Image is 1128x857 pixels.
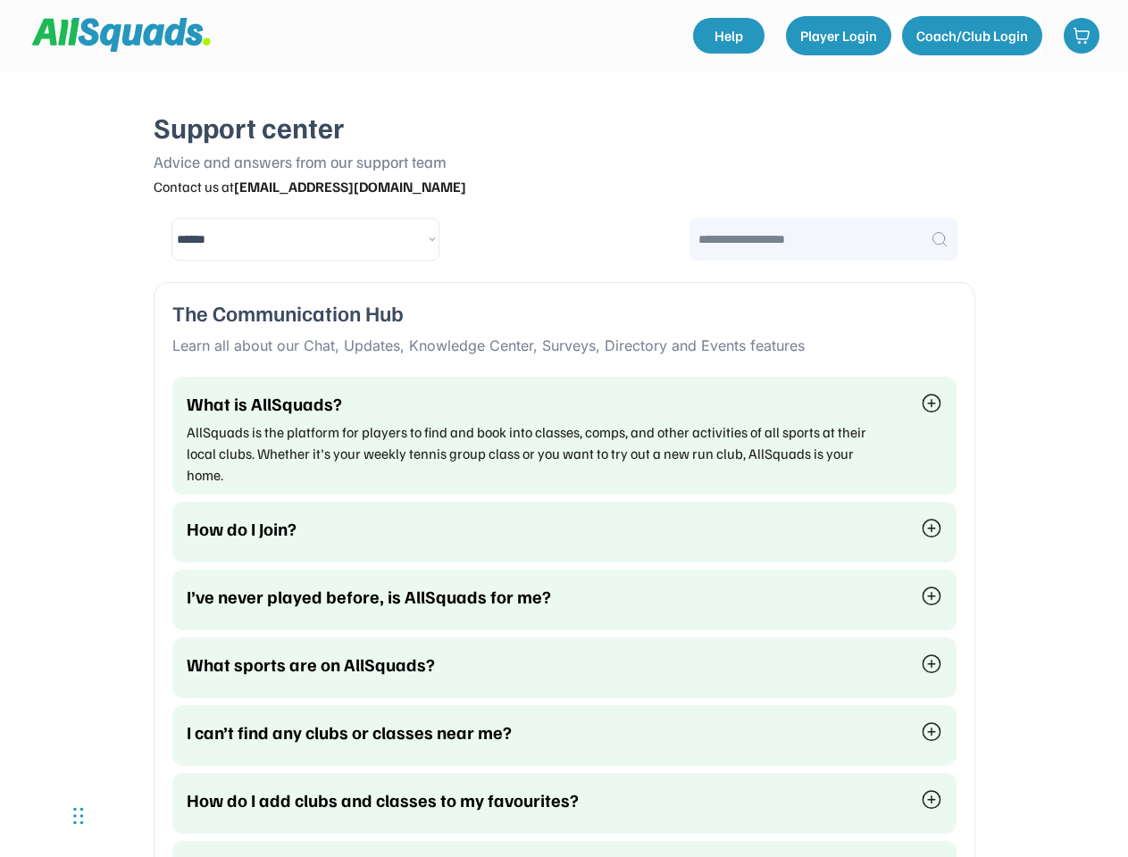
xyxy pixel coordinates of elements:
[786,16,891,55] button: Player Login
[172,336,957,355] div: Learn all about our Chat, Updates, Knowledge Center, Surveys, Directory and Events features
[921,789,942,811] img: plus-circle%20%281%29.svg
[187,391,899,416] div: What is AllSquads?
[921,586,942,607] img: plus-circle%20%281%29.svg
[187,652,899,677] div: What sports are on AllSquads?
[1073,27,1090,45] img: shopping-cart-01%20%281%29.svg
[921,653,942,675] img: plus-circle%20%281%29.svg
[154,107,975,147] div: Support center
[154,151,975,173] div: Advice and answers from our support team
[921,393,942,414] img: plus-circle%20%281%29.svg
[154,177,975,196] div: Contact us at
[187,584,899,609] div: I’ve never played before, is AllSquads for me?
[921,518,942,539] img: plus-circle%20%281%29.svg
[902,16,1042,55] button: Coach/Club Login
[32,18,211,52] img: Squad%20Logo.svg
[187,516,899,541] div: How do I Join?
[187,421,866,486] div: AllSquads is the platform for players to find and book into classes, comps, and other activities ...
[172,301,957,324] div: The Communication Hub
[693,18,765,54] a: Help
[187,720,899,745] div: I can’t find any clubs or classes near me?
[187,787,899,812] div: How do I add clubs and classes to my favourites?
[234,178,466,196] strong: [EMAIL_ADDRESS][DOMAIN_NAME]
[921,721,942,743] img: plus-circle%20%281%29.svg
